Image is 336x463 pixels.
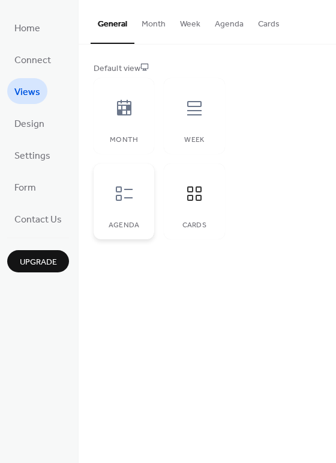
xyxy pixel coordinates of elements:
span: Design [14,115,44,133]
a: Settings [7,142,58,168]
a: Connect [7,46,58,72]
span: Form [14,179,36,197]
div: Week [176,136,212,144]
span: Settings [14,147,50,165]
span: Views [14,83,40,102]
a: Design [7,110,52,136]
span: Home [14,19,40,38]
div: Cards [176,221,212,230]
span: Connect [14,51,51,70]
a: Contact Us [7,206,69,231]
div: Agenda [106,221,142,230]
span: Contact Us [14,210,62,229]
div: Month [106,136,142,144]
div: Default view [94,63,319,75]
a: Form [7,174,43,200]
span: Upgrade [20,256,57,269]
a: Views [7,78,47,104]
a: Home [7,14,47,40]
button: Upgrade [7,250,69,272]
